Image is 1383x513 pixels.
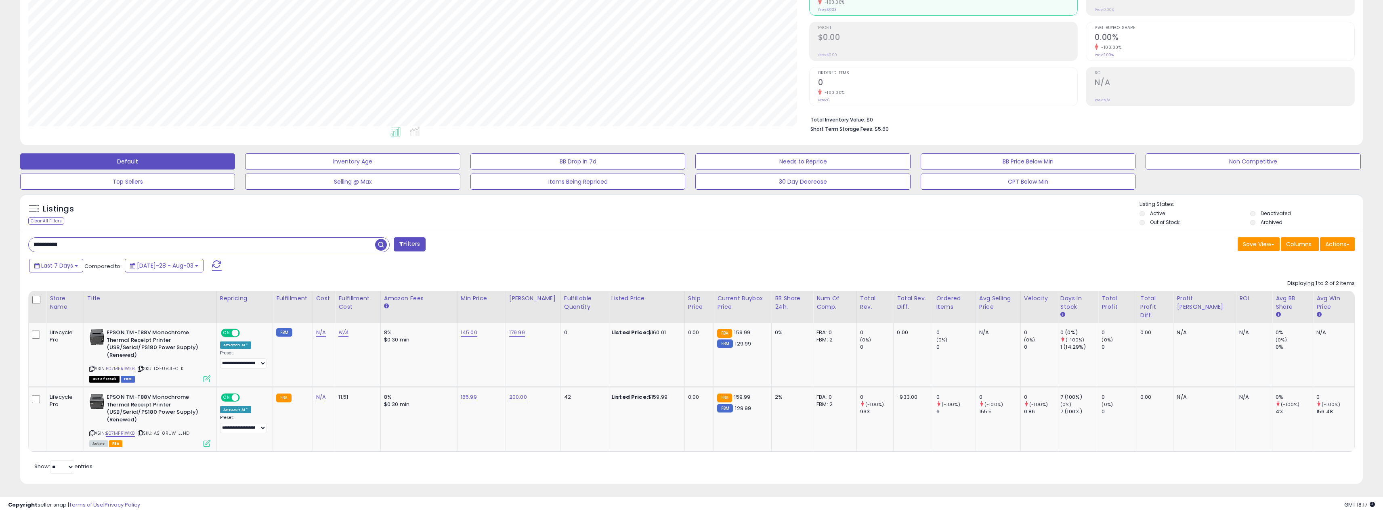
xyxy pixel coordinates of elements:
div: 0 [564,329,602,336]
div: 8% [384,329,451,336]
b: Short Term Storage Fees: [810,126,873,132]
h2: 0.00% [1095,33,1354,44]
div: ROI [1239,294,1269,303]
div: $159.99 [611,394,678,401]
span: ON [222,330,232,337]
div: Avg BB Share [1276,294,1310,311]
small: (0%) [1276,337,1287,343]
div: 0 [1102,394,1136,401]
p: Listing States: [1140,201,1363,208]
small: (0%) [936,337,948,343]
div: N/A [1239,394,1266,401]
div: Current Buybox Price [717,294,768,311]
div: Fulfillment [276,294,309,303]
small: (-100%) [984,401,1003,408]
small: Prev: 0.00% [1095,7,1114,12]
button: BB Price Below Min [921,153,1135,170]
span: 129.99 [735,340,751,348]
button: Items Being Repriced [470,174,685,190]
div: FBM: 2 [816,401,850,408]
h5: Listings [43,203,74,215]
small: -100.00% [1098,44,1121,50]
li: $0 [810,114,1349,124]
button: Inventory Age [245,153,460,170]
div: 0% [775,329,807,336]
div: Profit [PERSON_NAME] [1177,294,1232,311]
div: Listed Price [611,294,681,303]
small: Avg BB Share. [1276,311,1280,318]
div: 0.00 [688,329,707,336]
a: Terms of Use [69,501,103,509]
div: 933 [860,408,893,415]
small: FBA [717,329,732,338]
div: 0 [936,343,976,351]
div: Fulfillment Cost [338,294,377,311]
small: (-100%) [1066,337,1084,343]
div: FBA: 0 [816,329,850,336]
span: FBA [109,440,123,447]
div: Preset: [220,350,267,369]
div: Amazon AI * [220,406,252,413]
div: 0.86 [1024,408,1057,415]
div: [PERSON_NAME] [509,294,557,303]
span: 159.99 [734,329,750,336]
div: Ship Price [688,294,710,311]
div: Ordered Items [936,294,972,311]
div: BB Share 24h. [775,294,810,311]
span: $5.60 [875,125,889,133]
div: 7 (100%) [1060,408,1098,415]
div: Velocity [1024,294,1054,303]
span: Compared to: [84,262,122,270]
div: 0 [1024,329,1057,336]
div: Total Profit Diff. [1140,294,1170,320]
div: Lifecycle Pro [50,329,78,343]
div: Displaying 1 to 2 of 2 items [1287,280,1355,287]
div: 0% [1276,343,1313,351]
img: 31UKRaJ0VtL._SL40_.jpg [89,329,105,345]
span: Columns [1286,240,1312,248]
div: seller snap | | [8,501,140,509]
div: 0 [936,329,976,336]
div: Amazon AI * [220,341,252,349]
small: (-100%) [942,401,960,408]
div: $160.01 [611,329,678,336]
small: Prev: $0.00 [818,52,837,57]
b: Listed Price: [611,329,648,336]
div: Total Rev. Diff. [897,294,929,311]
button: Filters [394,237,425,251]
small: (0%) [1024,337,1035,343]
button: BB Drop in 7d [470,153,685,170]
div: 4% [1276,408,1313,415]
div: $0.30 min [384,401,451,408]
div: FBA: 0 [816,394,850,401]
small: Prev: $933 [818,7,837,12]
h2: N/A [1095,78,1354,89]
small: (0%) [1102,401,1113,408]
button: 30 Day Decrease [695,174,910,190]
div: 0 [1024,394,1057,401]
a: B07MFR1WK8 [106,365,135,372]
div: Clear All Filters [28,217,64,225]
div: N/A [1177,329,1230,336]
div: 0 [936,394,976,401]
small: FBM [717,404,733,412]
div: Total Rev. [860,294,890,311]
b: Total Inventory Value: [810,116,865,123]
div: Amazon Fees [384,294,454,303]
span: [DATE]-28 - Aug-03 [137,262,193,270]
div: Preset: [220,415,267,433]
span: Avg. Buybox Share [1095,26,1354,30]
span: Last 7 Days [41,262,73,270]
small: FBA [276,394,291,402]
div: 0.00 [1140,329,1167,336]
small: Days In Stock. [1060,311,1065,318]
small: (-100%) [865,401,884,408]
a: Privacy Policy [105,501,140,509]
small: (0%) [1102,337,1113,343]
label: Out of Stock [1150,219,1179,226]
div: 0% [1276,329,1313,336]
button: Actions [1320,237,1355,251]
small: (-100%) [1029,401,1048,408]
div: 11.51 [338,394,374,401]
span: Show: entries [34,463,92,470]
